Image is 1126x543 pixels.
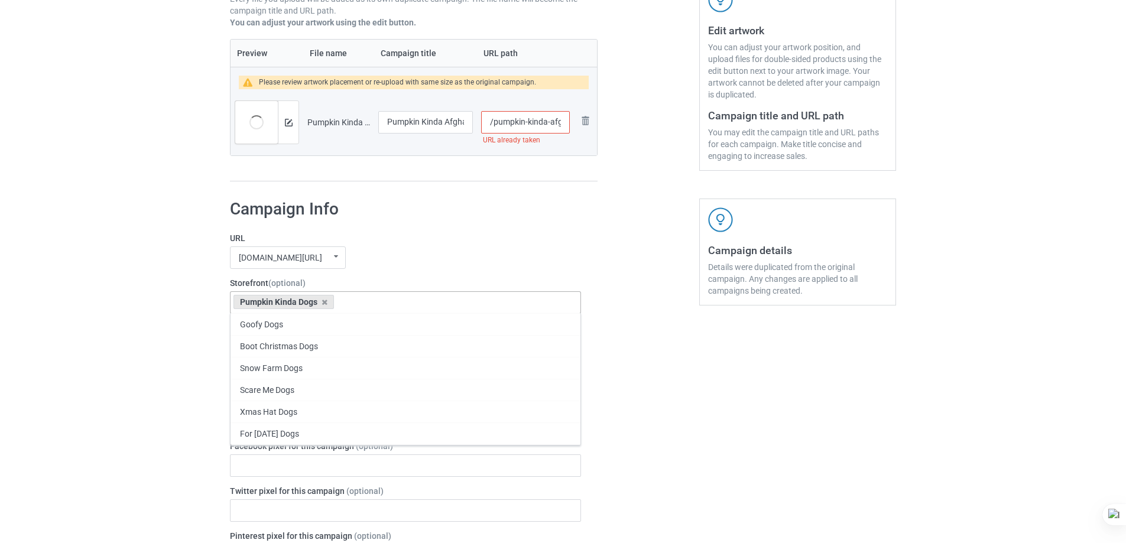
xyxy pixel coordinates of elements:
th: Preview [231,40,303,67]
div: Goofy Dogs [231,313,580,335]
div: Boot Christmas Dogs [231,335,580,357]
span: (optional) [354,531,391,541]
div: For [DATE] Dogs [231,422,580,444]
th: File name [303,40,374,67]
b: You can adjust your artwork using the edit button. [230,18,416,27]
h3: Campaign details [708,243,887,257]
h3: Campaign title and URL path [708,109,887,122]
label: URL [230,232,581,244]
img: warning [243,78,259,87]
label: Twitter pixel for this campaign [230,485,581,497]
span: (optional) [356,441,393,451]
img: svg+xml;base64,PD94bWwgdmVyc2lvbj0iMS4wIiBlbmNvZGluZz0iVVRGLTgiPz4KPHN2ZyB3aWR0aD0iNDJweCIgaGVpZ2... [708,207,733,232]
img: svg+xml;base64,PD94bWwgdmVyc2lvbj0iMS4wIiBlbmNvZGluZz0iVVRGLTgiPz4KPHN2ZyB3aWR0aD0iMjhweCIgaGVpZ2... [578,113,592,128]
div: Snow Pocket Dogs [231,444,580,466]
label: Pinterest pixel for this campaign [230,530,581,542]
h1: Campaign Info [230,199,581,220]
th: Campaign title [374,40,477,67]
h3: Edit artwork [708,24,887,37]
div: [DOMAIN_NAME][URL] [239,253,322,262]
div: Please review artwork placement or re-upload with same size as the original campaign. [259,76,536,89]
div: Scare Me Dogs [231,379,580,401]
img: svg+xml;base64,PD94bWwgdmVyc2lvbj0iMS4wIiBlbmNvZGluZz0iVVRGLTgiPz4KPHN2ZyB3aWR0aD0iMTRweCIgaGVpZ2... [285,119,293,126]
div: URL already taken [481,134,570,147]
div: You may edit the campaign title and URL paths for each campaign. Make title concise and engaging ... [708,126,887,162]
span: (optional) [346,486,384,496]
div: Xmas Hat Dogs [231,401,580,422]
div: Details were duplicated from the original campaign. Any changes are applied to all campaigns bein... [708,261,887,297]
label: Facebook pixel for this campaign [230,440,581,452]
div: Pumpkin Kinda Afghan Hound.png [307,116,370,128]
th: URL path [477,40,574,67]
div: Snow Farm Dogs [231,357,580,379]
span: (optional) [268,278,306,288]
label: Storefront [230,277,581,289]
div: Pumpkin Kinda Dogs [233,295,334,309]
div: You can adjust your artwork position, and upload files for double-sided products using the edit b... [708,41,887,100]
